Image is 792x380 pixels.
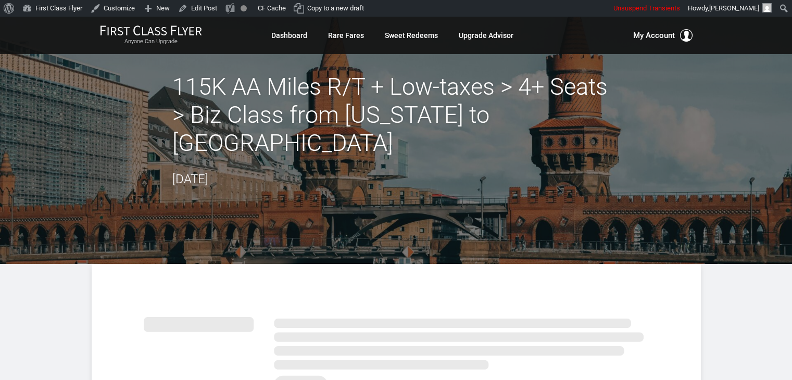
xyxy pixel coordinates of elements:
[172,172,208,186] time: [DATE]
[633,29,675,42] span: My Account
[633,29,693,42] button: My Account
[100,38,202,45] small: Anyone Can Upgrade
[271,26,307,45] a: Dashboard
[328,26,364,45] a: Rare Fares
[100,25,202,36] img: First Class Flyer
[709,4,759,12] span: [PERSON_NAME]
[100,25,202,46] a: First Class FlyerAnyone Can Upgrade
[613,4,680,12] span: Unsuspend Transients
[172,73,620,157] h2: 115K AA Miles R/T + Low-taxes > 4+ Seats > Biz Class from [US_STATE] to [GEOGRAPHIC_DATA]
[459,26,513,45] a: Upgrade Advisor
[385,26,438,45] a: Sweet Redeems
